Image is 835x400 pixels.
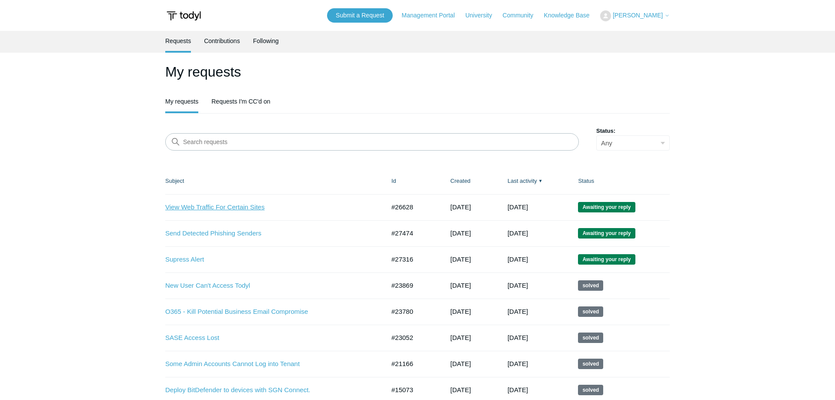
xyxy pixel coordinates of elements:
a: Requests [165,31,191,51]
a: Contributions [204,31,240,51]
time: 04/20/2025, 09:02 [508,308,528,315]
a: Deploy BitDefender to devices with SGN Connect. [165,385,372,395]
td: #27474 [383,220,442,246]
a: O365 - Kill Potential Business Email Compromise [165,307,372,317]
time: 12/04/2024, 17:02 [508,360,528,367]
a: Management Portal [402,11,464,20]
time: 03/18/2025, 13:02 [508,334,528,341]
a: New User Can't Access Todyl [165,281,372,291]
a: My requests [165,91,198,111]
a: Some Admin Accounts Cannot Log into Tenant [165,359,372,369]
time: 11/04/2024, 13:47 [451,360,471,367]
span: We are waiting for you to respond [578,228,635,239]
a: Knowledge Base [544,11,598,20]
td: #23869 [383,272,442,299]
a: Last activity▼ [508,178,537,184]
input: Search requests [165,133,579,151]
button: [PERSON_NAME] [600,10,670,21]
span: This request has been solved [578,306,603,317]
time: 04/23/2025, 09:02 [508,282,528,289]
th: Status [569,168,670,194]
span: [PERSON_NAME] [613,12,663,19]
span: This request has been solved [578,359,603,369]
a: Following [253,31,279,51]
label: Status: [596,127,670,135]
td: #23052 [383,325,442,351]
th: Id [383,168,442,194]
time: 08/15/2025, 15:02 [508,255,528,263]
span: This request has been solved [578,280,603,291]
a: Requests I'm CC'd on [211,91,270,111]
a: Created [451,178,471,184]
a: SASE Access Lost [165,333,372,343]
a: Community [503,11,542,20]
a: University [465,11,501,20]
span: ▼ [538,178,543,184]
span: We are waiting for you to respond [578,202,635,212]
a: Send Detected Phishing Senders [165,229,372,239]
td: #27316 [383,246,442,272]
a: Supress Alert [165,255,372,265]
td: #23780 [383,299,442,325]
time: 08/15/2025, 10:03 [451,229,471,237]
td: #26628 [383,194,442,220]
time: 03/26/2025, 12:38 [451,282,471,289]
a: Submit a Request [327,8,393,23]
time: 01/11/2024, 12:59 [451,386,471,393]
img: Todyl Support Center Help Center home page [165,8,202,24]
a: View Web Traffic For Certain Sites [165,202,372,212]
time: 02/12/2024, 14:02 [508,386,528,393]
span: We are waiting for you to respond [578,254,635,265]
time: 03/21/2025, 13:45 [451,308,471,315]
td: #21166 [383,351,442,377]
span: This request has been solved [578,333,603,343]
span: This request has been solved [578,385,603,395]
time: 02/18/2025, 16:10 [451,334,471,341]
h1: My requests [165,61,670,82]
time: 08/17/2025, 11:02 [508,229,528,237]
th: Subject [165,168,383,194]
time: 08/11/2025, 14:11 [451,255,471,263]
time: 07/22/2025, 09:43 [451,203,471,211]
time: 08/17/2025, 12:02 [508,203,528,211]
